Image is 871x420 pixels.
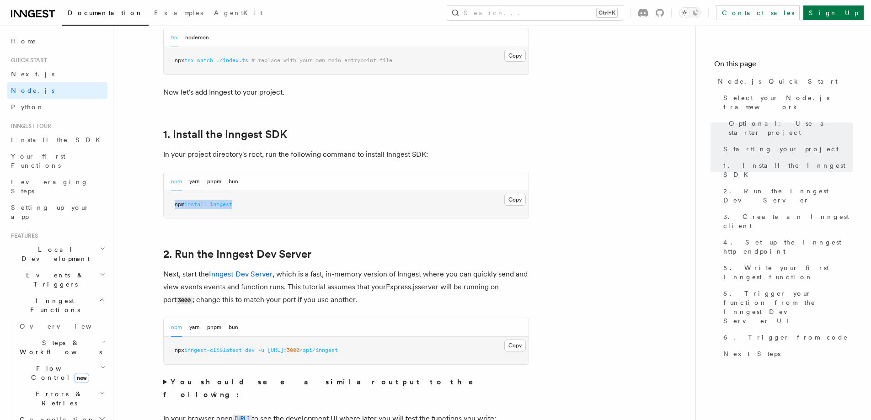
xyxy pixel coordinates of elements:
span: Optional: Use a starter project [729,119,853,137]
span: dev [245,347,255,353]
span: [URL]: [267,347,287,353]
button: yarn [189,318,200,337]
button: Errors & Retries [16,386,107,411]
a: Node.js Quick Start [714,73,853,90]
span: 1. Install the Inngest SDK [723,161,853,179]
button: Toggle dark mode [679,7,701,18]
a: 1. Install the Inngest SDK [163,128,287,141]
span: Documentation [68,9,143,16]
span: Overview [20,323,114,330]
a: 1. Install the Inngest SDK [720,157,853,183]
span: AgentKit [214,9,262,16]
a: Select your Node.js framework [720,90,853,115]
button: pnpm [207,172,221,191]
a: 4. Set up the Inngest http endpoint [720,234,853,260]
span: Examples [154,9,203,16]
span: inngest [210,201,232,207]
span: Inngest tour [7,122,51,130]
span: new [74,373,89,383]
a: 6. Trigger from code [720,329,853,346]
span: Your first Functions [11,153,65,169]
button: Inngest Functions [7,292,107,318]
button: bun [229,172,238,191]
span: Select your Node.js framework [723,93,853,112]
a: 2. Run the Inngest Dev Server [163,248,311,261]
span: 5. Trigger your function from the Inngest Dev Server UI [723,289,853,325]
span: Errors & Retries [16,389,99,408]
kbd: Ctrl+K [597,8,617,17]
span: Events & Triggers [7,271,100,289]
span: 2. Run the Inngest Dev Server [723,186,853,205]
span: ./index.ts [216,57,248,64]
a: Inngest Dev Server [209,270,273,278]
span: Leveraging Steps [11,178,88,195]
a: Examples [149,3,208,25]
span: Setting up your app [11,204,90,220]
button: nodemon [185,28,209,47]
a: Python [7,99,107,115]
a: Node.js [7,82,107,99]
span: Flow Control [16,364,101,382]
summary: You should see a similar output to the following: [163,376,529,401]
span: Features [7,232,38,239]
button: Flow Controlnew [16,360,107,386]
p: In your project directory's root, run the following command to install Inngest SDK: [163,148,529,161]
span: install [184,201,207,207]
a: Starting your project [720,141,853,157]
span: Inngest Functions [7,296,99,314]
span: Python [11,103,44,111]
span: tsx [184,57,194,64]
span: # replace with your own main entrypoint file [251,57,392,64]
a: 2. Run the Inngest Dev Server [720,183,853,208]
a: Next.js [7,66,107,82]
h4: On this page [714,58,853,73]
span: Next Steps [723,349,780,358]
a: Home [7,33,107,49]
a: Overview [16,318,107,335]
span: Node.js Quick Start [718,77,838,86]
button: Search...Ctrl+K [447,5,623,20]
span: 3. Create an Inngest client [723,212,853,230]
span: 4. Set up the Inngest http endpoint [723,238,853,256]
a: Leveraging Steps [7,174,107,199]
button: tsx [171,28,178,47]
button: Local Development [7,241,107,267]
button: Events & Triggers [7,267,107,292]
span: Quick start [7,57,47,64]
span: npx [175,57,184,64]
a: AgentKit [208,3,268,25]
button: bun [229,318,238,337]
p: Next, start the , which is a fast, in-memory version of Inngest where you can quickly send and vi... [163,268,529,307]
span: Node.js [11,87,54,94]
span: 5. Write your first Inngest function [723,263,853,282]
a: 5. Write your first Inngest function [720,260,853,285]
span: Steps & Workflows [16,338,102,356]
a: 3. Create an Inngest client [720,208,853,234]
a: 5. Trigger your function from the Inngest Dev Server UI [720,285,853,329]
span: npm [175,201,184,207]
button: Steps & Workflows [16,335,107,360]
a: Contact sales [716,5,800,20]
span: npx [175,347,184,353]
p: Now let's add Inngest to your project. [163,86,529,99]
button: Copy [504,50,526,62]
span: Home [11,37,37,46]
span: Local Development [7,245,100,263]
span: Next.js [11,70,54,78]
button: npm [171,172,182,191]
a: Next Steps [720,346,853,362]
a: Install the SDK [7,132,107,148]
span: 3000 [287,347,299,353]
a: Setting up your app [7,199,107,225]
a: Documentation [62,3,149,26]
a: Optional: Use a starter project [725,115,853,141]
a: Your first Functions [7,148,107,174]
span: inngest-cli@latest [184,347,242,353]
code: 3000 [176,297,192,304]
button: yarn [189,172,200,191]
span: /api/inngest [299,347,338,353]
span: -u [258,347,264,353]
span: Install the SDK [11,136,106,144]
span: watch [197,57,213,64]
span: 6. Trigger from code [723,333,848,342]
